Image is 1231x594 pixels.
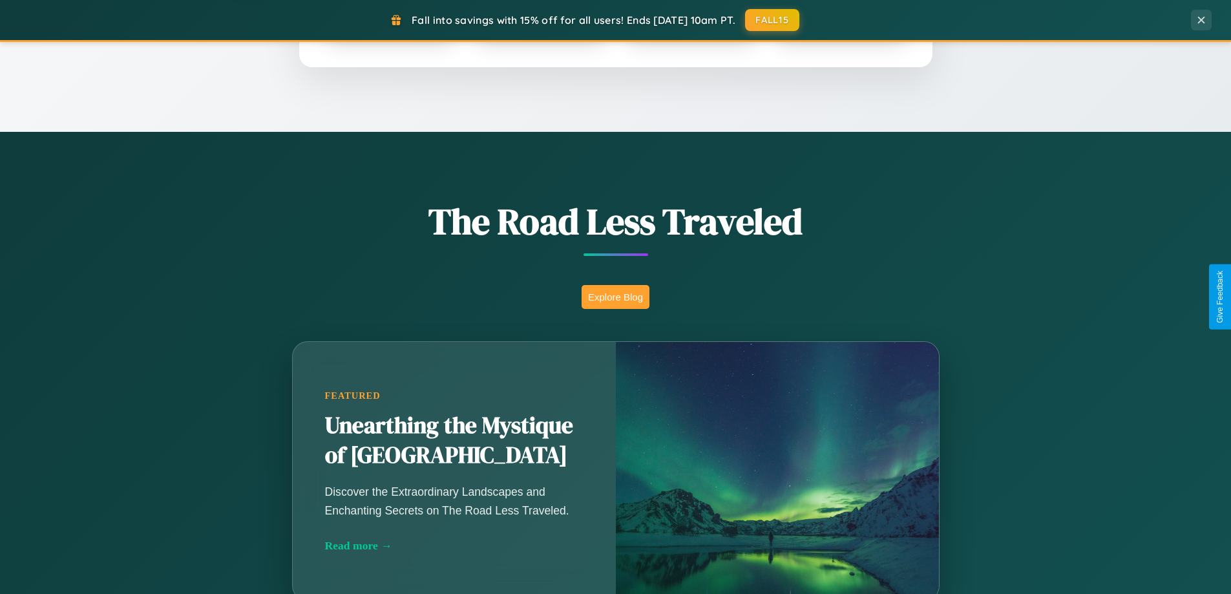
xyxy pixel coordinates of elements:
p: Discover the Extraordinary Landscapes and Enchanting Secrets on The Road Less Traveled. [325,483,584,519]
div: Featured [325,390,584,401]
button: Explore Blog [582,285,649,309]
span: Fall into savings with 15% off for all users! Ends [DATE] 10am PT. [412,14,735,27]
h1: The Road Less Traveled [228,196,1004,246]
div: Give Feedback [1215,271,1225,323]
button: FALL15 [745,9,799,31]
h2: Unearthing the Mystique of [GEOGRAPHIC_DATA] [325,411,584,471]
div: Read more → [325,539,584,553]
